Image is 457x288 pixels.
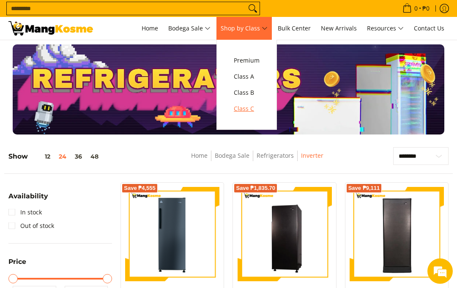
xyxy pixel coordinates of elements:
a: Bodega Sale [164,17,215,40]
span: • [400,4,432,13]
a: Contact Us [410,17,449,40]
button: 12 [28,153,55,160]
a: Bulk Center [274,17,315,40]
span: Inverter [301,151,323,161]
h5: Show [8,152,103,161]
button: Search [246,2,260,15]
span: Bulk Center [278,24,311,32]
div: Chat with us now [44,47,142,58]
a: Refrigerators [257,151,294,159]
span: Premium [234,55,260,66]
a: Class B [230,85,264,101]
span: 0 [413,5,419,11]
a: Home [191,151,208,159]
span: Availability [8,193,48,200]
summary: Open [8,193,48,206]
span: Class B [234,88,260,98]
a: Premium [230,52,264,69]
a: Class A [230,69,264,85]
span: Price [8,258,26,265]
span: Contact Us [414,24,444,32]
button: 36 [71,153,86,160]
textarea: Type your message and hit 'Enter' [4,195,161,225]
a: Bodega Sale [215,151,249,159]
button: 24 [55,153,71,160]
a: Resources [363,17,408,40]
img: Condura 7.3 Cu. Ft. Single Door - Direct Cool Inverter Refrigerator, CSD700SAi (Class A) [237,188,331,280]
a: Shop by Class [216,17,272,40]
img: Condura 7.7 Cu. Ft. Single Door Direct Cool Inverter, Steel Gray, CSD231SAi (Class B) [350,188,444,280]
span: Bodega Sale [168,23,211,34]
nav: Main Menu [101,17,449,40]
span: New Arrivals [321,24,357,32]
span: Save ₱1,835.70 [236,186,275,191]
span: Save ₱9,111 [348,186,380,191]
span: Save ₱4,555 [124,186,156,191]
img: Condura 7.0 Cu. Ft. Upright Freezer Inverter Refrigerator, CUF700MNi (Class A) [125,187,219,281]
nav: Breadcrumbs [147,151,367,170]
div: Minimize live chat window [139,4,159,25]
span: Resources [367,23,404,34]
a: Out of stock [8,219,54,233]
summary: Open [8,258,26,272]
a: New Arrivals [317,17,361,40]
a: Class C [230,101,264,117]
span: Home [142,24,158,32]
a: In stock [8,206,42,219]
span: Class A [234,71,260,82]
button: 48 [86,153,103,160]
span: Shop by Class [221,23,268,34]
img: Bodega Sale Refrigerator l Mang Kosme: Home Appliances Warehouse Sale [8,21,93,36]
span: Class C [234,104,260,114]
span: We're online! [49,89,117,174]
span: ₱0 [421,5,431,11]
a: Home [137,17,162,40]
